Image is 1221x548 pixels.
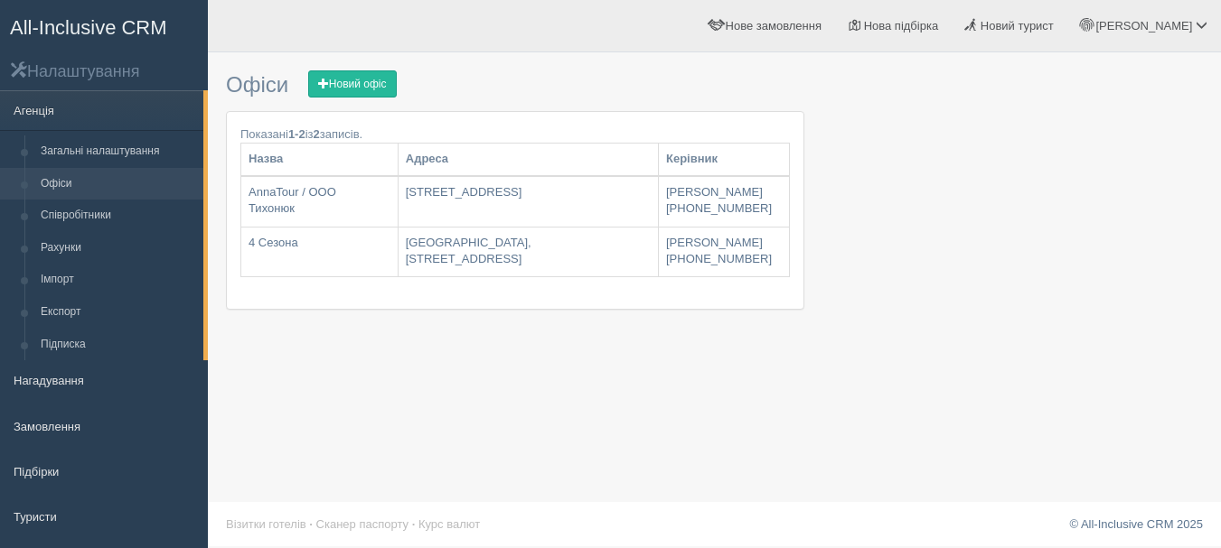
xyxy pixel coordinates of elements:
span: Новий турист [981,19,1054,33]
span: [PERSON_NAME] [1095,19,1192,33]
a: AnnaTour / ООО Тихонюк [241,177,398,227]
span: Нове замовлення [726,19,822,33]
span: All-Inclusive CRM [10,16,167,39]
a: 4 Сезона [241,228,398,276]
a: © All-Inclusive CRM 2025 [1069,517,1203,531]
span: · [309,517,313,531]
a: Співробітники [33,200,203,232]
a: [STREET_ADDRESS] [399,177,658,227]
b: 1-2 [288,127,305,141]
a: Сканер паспорту [316,517,409,531]
a: [GEOGRAPHIC_DATA], [STREET_ADDRESS] [399,228,658,276]
a: Підписка [33,329,203,361]
a: Загальні налаштування [33,135,203,168]
a: Імпорт [33,264,203,296]
span: · [412,517,416,531]
a: Офіси [33,168,203,200]
span: Офіси [226,72,288,97]
th: Назва [241,144,399,176]
b: 2 [314,127,320,141]
a: [PERSON_NAME][PHONE_NUMBER] [659,177,789,227]
a: Візитки готелів [226,517,306,531]
th: Адреса [398,144,658,176]
a: Експорт [33,296,203,329]
span: Нова підбірка [864,19,939,33]
a: Курс валют [418,517,480,531]
div: Показані із записів. [240,125,790,143]
th: Керівник [658,144,789,176]
a: [PERSON_NAME][PHONE_NUMBER] [659,228,789,276]
a: Новий офіс [308,70,397,98]
a: All-Inclusive CRM [1,1,207,51]
a: Рахунки [33,232,203,265]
